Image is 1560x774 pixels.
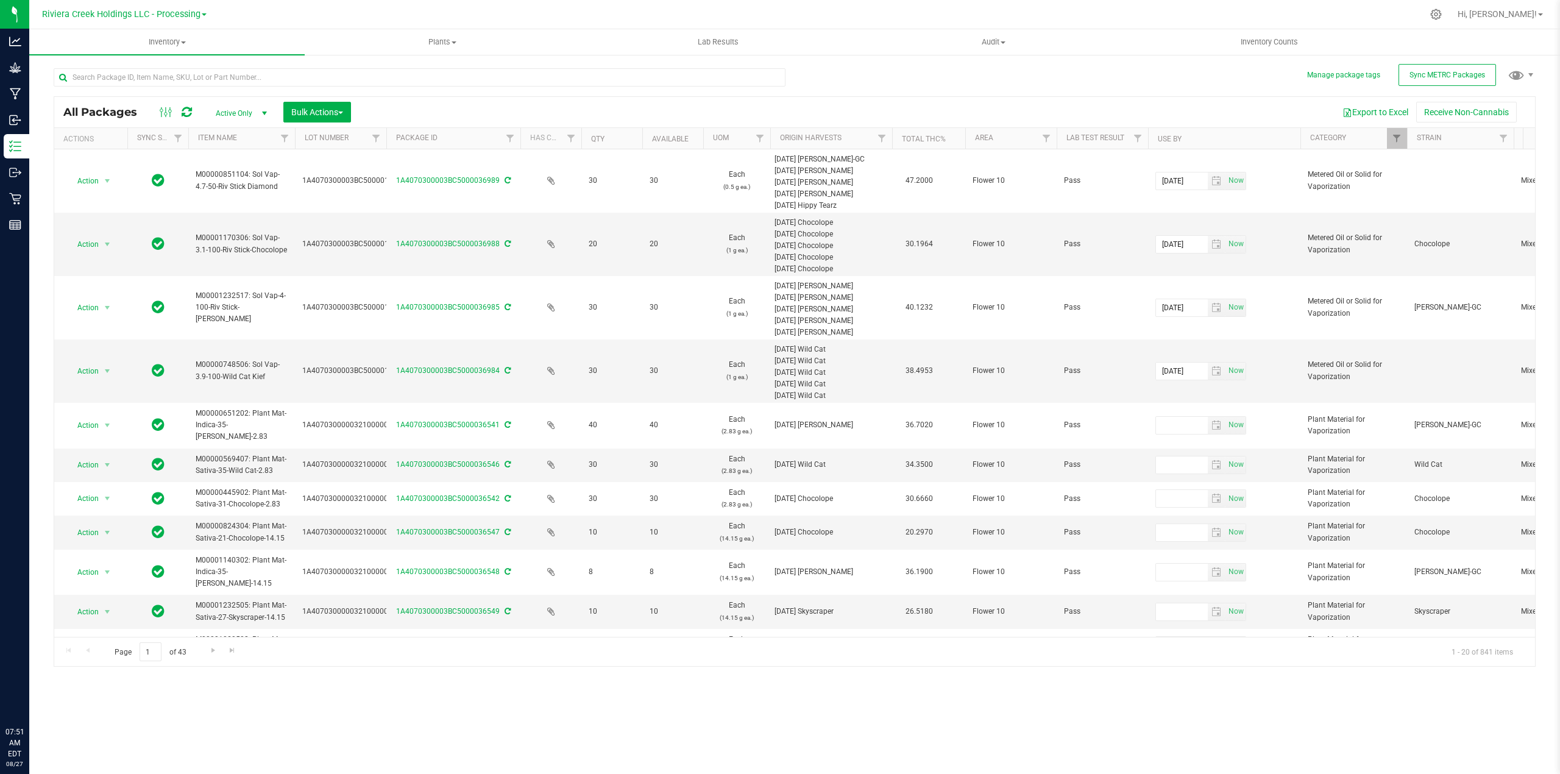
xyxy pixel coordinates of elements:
[775,527,888,538] div: [DATE] Chocolope
[66,363,99,380] span: Action
[503,303,511,311] span: Sync from Compliance System
[302,419,405,431] span: 1A4070300000321000000049
[1225,490,1246,507] span: select
[396,240,500,248] a: 1A4070300003BC5000036988
[29,37,305,48] span: Inventory
[503,366,511,375] span: Sync from Compliance System
[973,493,1049,505] span: Flower 10
[1225,603,1246,620] span: select
[1399,64,1496,86] button: Sync METRC Packages
[973,606,1049,617] span: Flower 10
[196,232,288,255] span: M00001170306: Sol Vap-3.1-100-Riv Stick-Chocolope
[1414,527,1506,538] span: Chocolope
[775,252,888,263] div: [DATE] Chocolope
[711,371,763,383] p: (1 g ea.)
[503,421,511,429] span: Sync from Compliance System
[152,172,165,189] span: In Sync
[775,315,888,327] div: [DATE] [PERSON_NAME]
[9,219,21,231] inline-svg: Reports
[302,365,406,377] span: 1A4070300003BC5000015938
[396,460,500,469] a: 1A4070300003BC5000036546
[396,303,500,311] a: 1A4070300003BC5000036985
[1208,363,1225,380] span: select
[899,299,939,316] span: 40.1232
[1416,102,1517,122] button: Receive Non-Cannabis
[775,217,888,229] div: [DATE] Chocolope
[591,135,604,143] a: Qty
[224,642,241,659] a: Go to the last page
[1225,363,1246,380] span: select
[152,563,165,580] span: In Sync
[1225,172,1246,190] span: select
[711,181,763,193] p: (0.5 g ea.)
[650,365,696,377] span: 30
[1208,564,1225,581] span: select
[100,172,115,190] span: select
[775,419,888,431] div: [DATE] [PERSON_NAME]
[1225,456,1246,474] span: select
[711,359,763,382] span: Each
[1414,459,1506,470] span: Wild Cat
[1308,487,1400,510] span: Plant Material for Vaporization
[650,606,696,617] span: 10
[899,235,939,253] span: 30.1964
[1225,564,1246,581] span: select
[589,365,635,377] span: 30
[589,175,635,186] span: 30
[650,459,696,470] span: 30
[1308,232,1400,255] span: Metered Oil or Solid for Vaporization
[152,603,165,620] span: In Sync
[12,676,49,713] iframe: Resource center
[1225,524,1246,541] span: Set Current date
[973,302,1049,313] span: Flower 10
[100,456,115,474] span: select
[975,133,993,142] a: Area
[1225,236,1246,253] span: select
[973,365,1049,377] span: Flower 10
[1458,9,1537,19] span: Hi, [PERSON_NAME]!
[9,193,21,205] inline-svg: Retail
[66,236,99,253] span: Action
[711,560,763,583] span: Each
[650,566,696,578] span: 8
[1066,133,1124,142] a: Lab Test Result
[973,238,1049,250] span: Flower 10
[196,169,288,192] span: M00000851104: Sol Vap-4.7-50-Riv Stick Diamond
[196,453,288,477] span: M00000569407: Plant Mat-Sativa-35-Wild Cat-2.83
[196,359,288,382] span: M00000748506: Sol Vap-3.9-100-Wild Cat Kief
[1064,419,1141,431] span: Pass
[589,302,635,313] span: 30
[100,363,115,380] span: select
[302,527,405,538] span: 1A4070300000321000000691
[711,487,763,510] span: Each
[899,416,939,434] span: 36.7020
[775,229,888,240] div: [DATE] Chocolope
[29,29,305,55] a: Inventory
[775,292,888,304] div: [DATE] [PERSON_NAME]
[302,606,405,617] span: 1A4070300000321000000882
[973,459,1049,470] span: Flower 10
[520,128,581,149] th: Has COA
[711,296,763,319] span: Each
[650,527,696,538] span: 10
[196,290,288,325] span: M00001232517: Sol Vap-4-100-Riv Stick-[PERSON_NAME]
[650,493,696,505] span: 30
[775,344,888,355] div: [DATE] Wild Cat
[396,528,500,536] a: 1A4070300003BC5000036547
[137,133,184,142] a: Sync Status
[140,642,161,661] input: 1
[503,240,511,248] span: Sync from Compliance System
[1308,169,1400,192] span: Metered Oil or Solid for Vaporization
[775,240,888,252] div: [DATE] Chocolope
[1064,175,1141,186] span: Pass
[1064,527,1141,538] span: Pass
[561,128,581,149] a: Filter
[1225,417,1246,434] span: select
[589,238,635,250] span: 20
[711,520,763,544] span: Each
[42,9,200,20] span: Riviera Creek Holdings LLC - Processing
[973,175,1049,186] span: Flower 10
[711,600,763,623] span: Each
[711,634,763,657] span: Each
[302,175,406,186] span: 1A4070300003BC5000015797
